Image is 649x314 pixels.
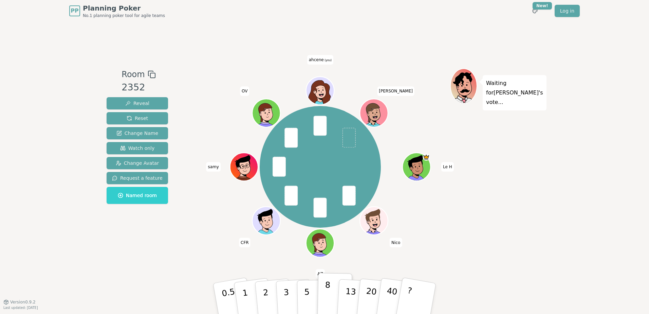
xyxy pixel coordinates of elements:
[555,5,580,17] a: Log in
[240,86,249,96] span: Click to change your name
[122,68,145,81] span: Room
[107,112,168,124] button: Reset
[316,269,324,279] span: Click to change your name
[486,78,543,107] p: Waiting for [PERSON_NAME] 's vote...
[3,299,36,305] button: Version0.9.2
[423,154,430,161] span: Le H is the host
[307,77,334,104] button: Click to change your avatar
[69,3,165,18] a: PPPlanning PokerNo.1 planning poker tool for agile teams
[239,238,251,247] span: Click to change your name
[122,81,155,94] div: 2352
[116,160,159,167] span: Change Avatar
[441,162,454,172] span: Click to change your name
[307,55,333,65] span: Click to change your name
[107,157,168,169] button: Change Avatar
[377,86,414,96] span: Click to change your name
[107,172,168,184] button: Request a feature
[324,59,332,62] span: (you)
[107,142,168,154] button: Watch only
[529,5,541,17] button: New!
[83,3,165,13] span: Planning Poker
[390,238,402,247] span: Click to change your name
[107,187,168,204] button: Named room
[10,299,36,305] span: Version 0.9.2
[127,115,148,122] span: Reset
[112,175,163,181] span: Request a feature
[120,145,155,152] span: Watch only
[206,162,220,172] span: Click to change your name
[107,97,168,109] button: Reveal
[533,2,552,10] div: New!
[3,306,38,310] span: Last updated: [DATE]
[71,7,78,15] span: PP
[116,130,158,137] span: Change Name
[83,13,165,18] span: No.1 planning poker tool for agile teams
[118,192,157,199] span: Named room
[125,100,149,107] span: Reveal
[107,127,168,139] button: Change Name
